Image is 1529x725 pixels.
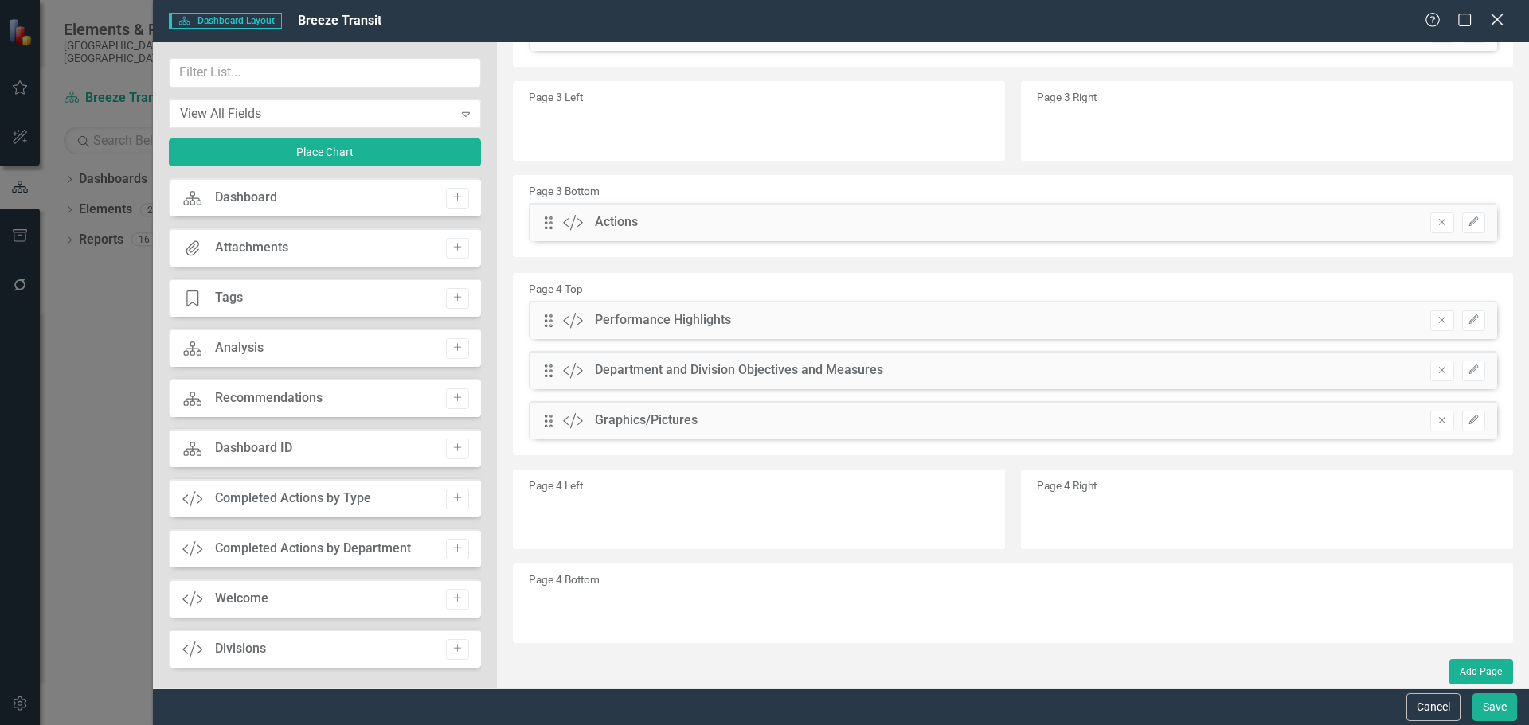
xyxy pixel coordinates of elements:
button: Place Chart [169,138,481,166]
input: Filter List... [169,58,481,88]
div: Dashboard ID [215,439,292,458]
div: Divisions [215,640,266,658]
small: Page 4 Top [529,283,583,295]
div: Welcome [215,590,268,608]
div: Attachments [215,239,288,257]
div: View All Fields [180,104,453,123]
div: Actions [595,213,638,232]
button: Cancel [1406,693,1461,721]
div: Completed Actions by Department [215,540,411,558]
span: Dashboard Layout [169,13,282,29]
div: Analysis [215,339,264,357]
small: Page 3 Right [1037,91,1097,103]
div: Tags [215,289,243,307]
button: Save [1472,693,1517,721]
div: Completed Actions by Type [215,489,371,508]
div: Department and Division Objectives and Measures [595,361,883,380]
div: Dashboard [215,189,277,207]
div: Recommendations [215,389,323,407]
div: Performance Highlights [595,311,731,329]
small: Page 4 Bottom [529,573,600,586]
small: Page 4 Right [1037,479,1097,492]
small: Page 4 Left [529,479,583,492]
button: Add Page [1449,659,1513,684]
small: Page 3 Bottom [529,185,600,197]
span: Breeze Transit [298,13,381,28]
small: Page 3 Left [529,91,583,103]
div: Graphics/Pictures [595,411,698,430]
